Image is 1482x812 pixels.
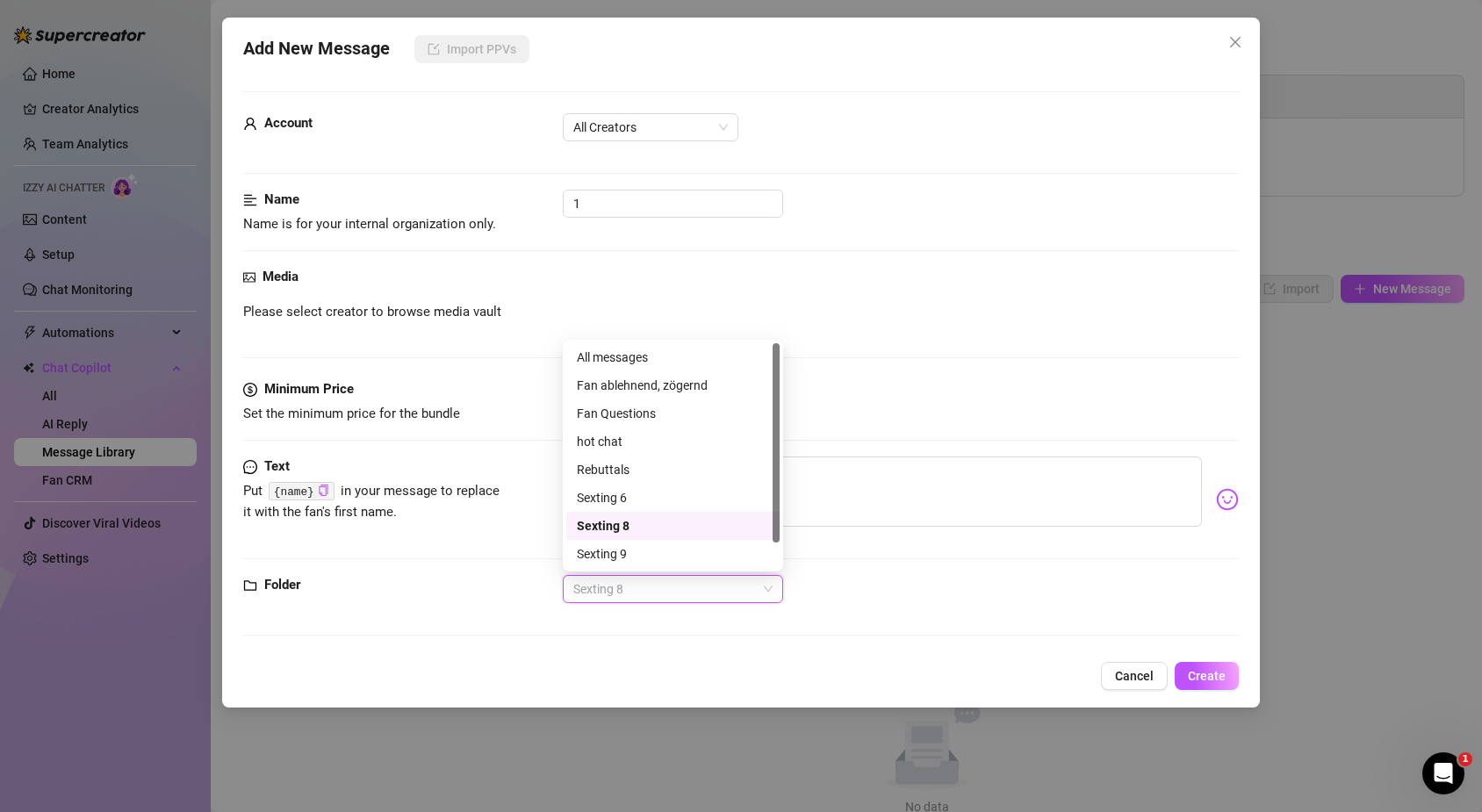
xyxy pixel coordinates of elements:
span: Set the minimum price for the bundle [243,406,460,421]
span: copy [318,485,329,496]
div: Fan Questions [577,404,769,423]
span: align-left [243,190,257,211]
span: Cancel [1115,669,1154,683]
span: Name is for your internal organization only. [243,216,496,232]
div: Fan ablehnend, zögernd [566,371,780,399]
span: Create [1188,669,1226,683]
button: Close [1221,28,1249,56]
span: Please select creator to browse media vault [243,302,501,323]
div: Fan ablehnend, zögernd [577,376,769,395]
strong: Name [264,191,299,207]
span: message [243,456,257,478]
span: Close [1221,35,1249,49]
strong: Media [263,269,299,284]
span: user [243,113,257,134]
div: Sexting 6 [577,488,769,507]
button: Import PPVs [414,35,529,63]
div: hot chat [577,432,769,451]
div: Sexting 6 [566,484,780,512]
span: dollar [243,379,257,400]
strong: Text [264,458,290,474]
button: Create [1175,662,1239,690]
div: All messages [577,348,769,367]
span: close [1228,35,1242,49]
div: Sexting 8 [566,512,780,540]
span: Sexting 8 [573,576,773,602]
code: {name} [269,482,335,500]
strong: Account [264,115,313,131]
div: Sexting 9 [577,544,769,564]
button: Click to Copy [318,485,329,498]
div: Sexting 9 [566,540,780,568]
button: Cancel [1101,662,1168,690]
strong: Folder [264,577,300,593]
div: All messages [566,343,780,371]
span: All Creators [573,114,728,140]
img: svg%3e [1216,488,1239,511]
input: Enter a name [563,190,783,218]
strong: Minimum Price [264,381,354,397]
span: Add New Message [243,35,390,63]
span: picture [243,267,255,288]
div: hot chat [566,428,780,456]
div: Sexting 8 [577,516,769,535]
div: Fan Questions [566,399,780,428]
span: Put in your message to replace it with the fan's first name. [243,483,500,520]
iframe: Intercom live chat [1422,752,1464,794]
span: 1 [1458,752,1472,766]
div: Rebuttals [566,456,780,484]
span: folder [243,575,257,596]
div: Rebuttals [577,460,769,479]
